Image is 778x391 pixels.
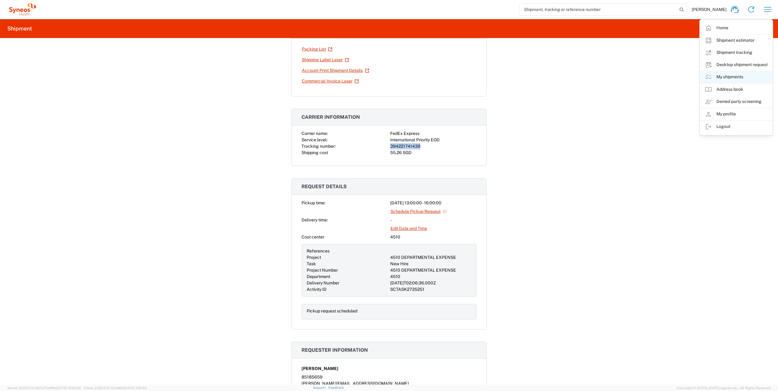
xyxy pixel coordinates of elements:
span: [DATE] 11:51:43 [124,386,147,390]
span: Cost center [302,234,324,239]
span: Carrier name: [302,131,328,136]
div: New Hire [390,261,471,267]
div: 4510 DEPARTMENTAL EXPENSE [390,254,471,261]
span: Carrier information [302,114,360,120]
a: Shipping Label Laser [302,55,349,65]
a: My profile [700,108,773,120]
a: Packing List [302,44,333,55]
span: Delivery time: [302,217,328,222]
div: Department [307,273,388,280]
span: Pickup request scheduled [307,308,357,313]
div: [DATE]T02:06:36.000Z [390,280,471,286]
div: Task [307,261,388,267]
div: 394221741439 [390,143,476,150]
div: SCTASK2735251 [390,286,471,293]
div: Activity ID [307,286,388,293]
div: [PERSON_NAME][EMAIL_ADDRESS][DOMAIN_NAME] [302,380,476,387]
span: Copyright © [DATE]-[DATE] Agistix Inc., All Rights Reserved [677,385,771,391]
span: Shipping cost [302,150,328,155]
a: Home [700,22,773,34]
a: Schedule Pickup Request [390,206,447,217]
a: Account Print Shipment Details [302,65,369,76]
div: FedEx Express [390,130,476,137]
a: Support [313,386,328,389]
a: Desktop shipment request [700,59,773,71]
h2: Shipment [7,25,32,32]
input: Shipment, tracking or reference number [519,4,677,15]
a: Shipment tracking [700,47,773,59]
span: Tracking number: [302,144,336,149]
span: [PERSON_NAME] [302,365,338,372]
span: Pickup time: [302,200,325,205]
div: 85185659 [302,374,476,380]
a: Feedback [328,386,344,389]
div: 4510 [390,273,471,280]
a: Commercial Invoice Laser [302,76,359,86]
span: References [307,248,330,253]
div: Project Number [307,267,388,273]
a: Shipment estimator [700,34,773,47]
div: Project [307,254,388,261]
div: Delivery Number [307,280,388,286]
span: [PERSON_NAME] [692,7,726,12]
div: - [390,217,476,223]
a: Address book [700,83,773,96]
span: [DATE] 10:54:32 [56,386,81,390]
div: 4510 DEPARTMENTAL EXPENSE [390,267,471,273]
span: Request details [302,184,347,189]
span: Requester information [302,347,368,353]
a: Logout [700,121,773,133]
span: Server: 2025.21.0-667a72bf6fa [7,386,81,390]
div: 4510 [390,234,476,240]
a: My shipments [700,71,773,83]
div: International Priority EOD [390,137,476,143]
span: Service level: [302,137,327,142]
a: Denied party screening [700,96,773,108]
a: Edit Date and Time [390,223,427,234]
span: Client: 2025.21.0-f0c8481 [84,386,147,390]
div: [DATE] 13:00:00 - 16:00:00 [390,200,476,206]
div: 55.26 SGD [390,150,476,156]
